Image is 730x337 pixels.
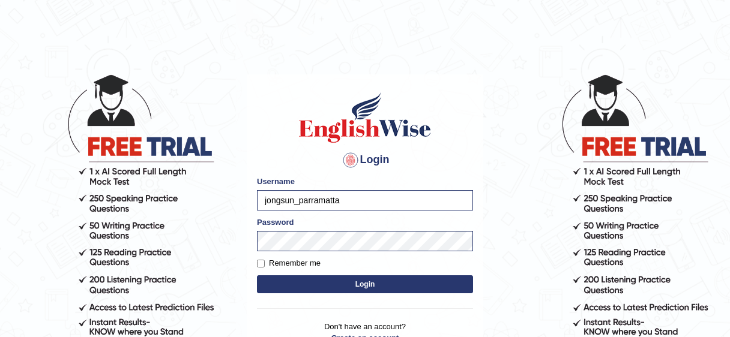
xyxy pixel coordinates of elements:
[257,275,473,293] button: Login
[257,260,265,267] input: Remember me
[257,216,294,228] label: Password
[257,176,295,187] label: Username
[257,151,473,170] h4: Login
[257,257,321,269] label: Remember me
[297,91,433,145] img: Logo of English Wise sign in for intelligent practice with AI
